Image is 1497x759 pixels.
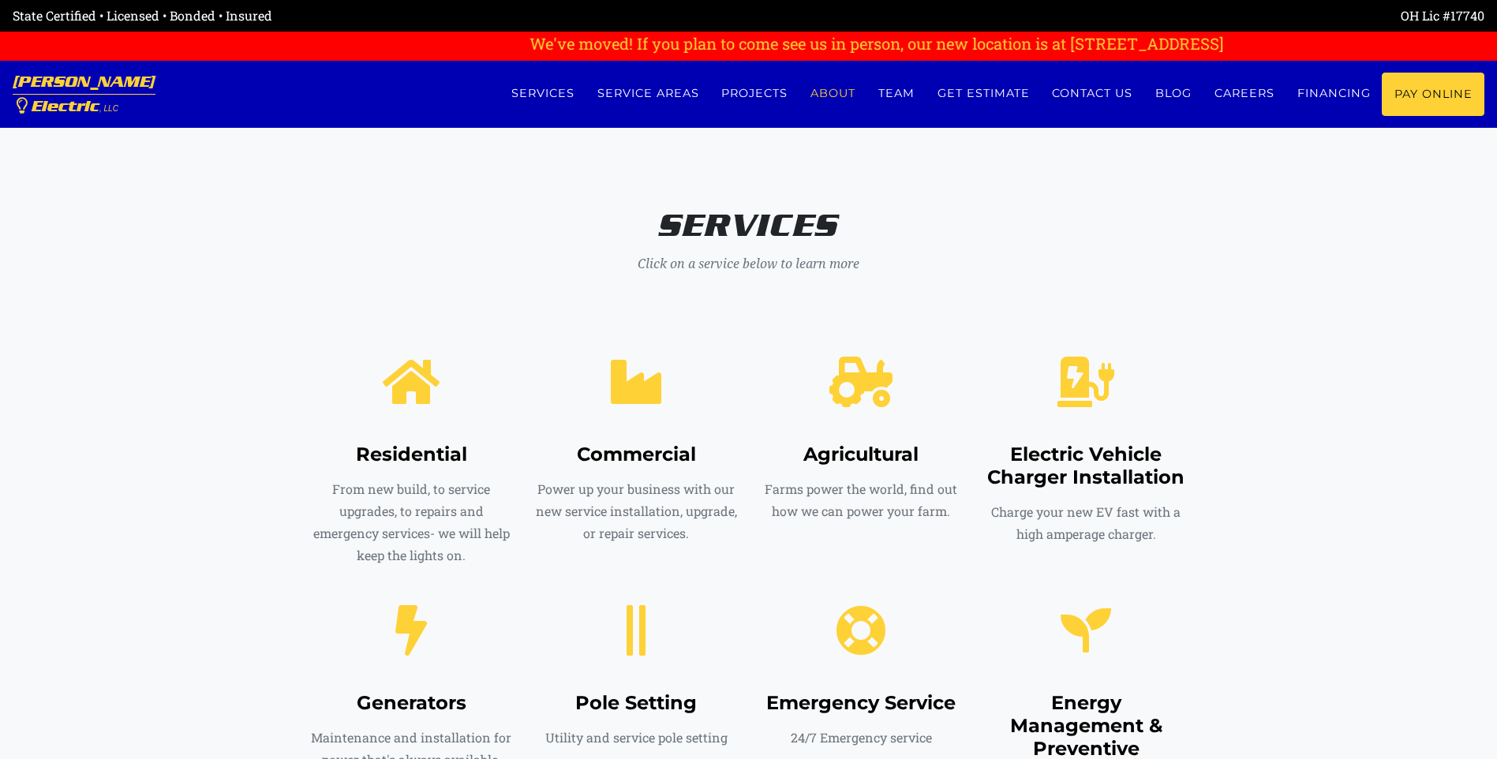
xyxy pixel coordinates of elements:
p: Charge your new EV fast with a high amperage charger. [986,501,1187,545]
h2: Services [311,207,1187,245]
a: Services [500,73,586,114]
a: Service Areas [586,73,710,114]
a: Careers [1203,73,1286,114]
div: State Certified • Licensed • Bonded • Insured [13,6,749,25]
h4: Residential [311,443,512,466]
p: Utility and service pole setting [536,727,737,749]
a: Projects [710,73,799,114]
h3: Click on a service below to learn more [311,256,1187,271]
a: About [799,73,867,114]
div: OH Lic #17740 [749,6,1485,25]
a: [PERSON_NAME] Electric, LLC [13,61,155,128]
a: Blog [1144,73,1203,114]
a: Get estimate [926,73,1041,114]
a: Pay Online [1382,73,1484,116]
p: Farms power the world, find out how we can power your farm. [761,478,962,522]
h4: Generators [311,692,512,715]
a: Commercial Power up your business with our new service installation, upgrade, or repair services. [536,371,737,544]
a: Residential From new build, to service upgrades, to repairs and emergency services- we will help ... [311,371,512,566]
h4: Commercial [536,443,737,466]
span: , LLC [99,104,118,113]
a: Electric Vehicle Charger Installation Charge your new EV fast with a high amperage charger. [986,371,1187,544]
h4: Agricultural [761,443,962,466]
h4: Electric Vehicle Charger Installation [986,443,1187,489]
p: Power up your business with our new service installation, upgrade, or repair services. [536,478,737,544]
a: Team [867,73,926,114]
p: From new build, to service upgrades, to repairs and emergency services- we will help keep the lig... [311,478,512,566]
a: Pole Setting Utility and service pole setting [536,619,737,749]
a: Financing [1286,73,1382,114]
p: 24/7 Emergency service [761,727,962,749]
a: Emergency Service 24/7 Emergency service [761,619,962,749]
a: Contact us [1041,73,1144,114]
h4: Emergency Service [761,692,962,715]
a: Agricultural Farms power the world, find out how we can power your farm. [761,371,962,522]
h4: Pole Setting [536,692,737,715]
